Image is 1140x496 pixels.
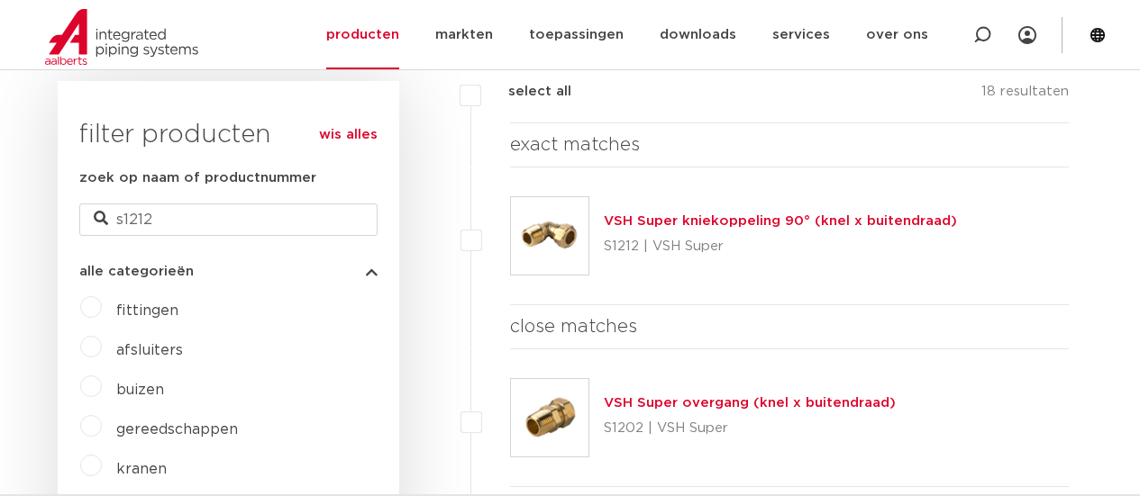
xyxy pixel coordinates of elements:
img: Thumbnail for VSH Super overgang (knel x buitendraad) [511,379,588,456]
input: zoeken [79,203,378,236]
p: 18 resultaten [981,81,1069,109]
h3: filter producten [79,117,378,153]
h4: exact matches [510,131,1070,159]
a: VSH Super overgang (knel x buitendraad) [604,396,896,410]
a: buizen [116,383,164,397]
a: wis alles [319,124,378,146]
h4: close matches [510,312,1070,341]
label: zoek op naam of productnummer [79,167,316,189]
button: alle categorieën [79,265,378,278]
a: VSH Super kniekoppeling 90° (knel x buitendraad) [604,214,957,228]
a: fittingen [116,303,178,318]
p: S1212 | VSH Super [604,232,957,261]
a: gereedschappen [116,422,238,437]
p: S1202 | VSH Super [604,414,896,443]
a: kranen [116,462,167,476]
img: Thumbnail for VSH Super kniekoppeling 90° (knel x buitendraad) [511,197,588,275]
a: afsluiters [116,343,183,357]
span: alle categorieën [79,265,194,278]
label: select all [481,81,571,103]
